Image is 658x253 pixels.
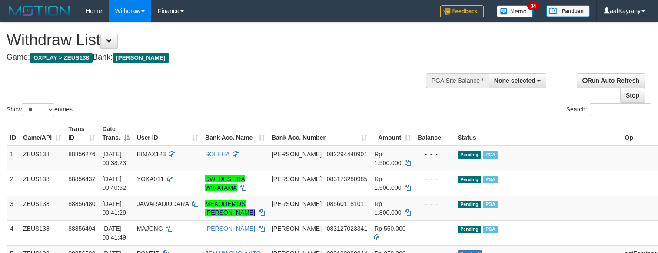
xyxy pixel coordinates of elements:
td: 1 [7,146,20,171]
a: SOLEHA [205,151,229,158]
th: Bank Acc. Name: activate to sort column ascending [202,121,268,146]
img: Feedback.jpg [440,5,484,17]
h1: Withdraw List [7,31,430,49]
span: Copy 083127023341 to clipboard [327,225,367,232]
div: - - - [418,199,451,208]
th: Bank Acc. Number: activate to sort column ascending [268,121,371,146]
span: [DATE] 00:38:23 [102,151,126,166]
th: Amount: activate to sort column ascending [371,121,414,146]
a: DWI DESTIRA WIRATAMA [205,175,245,191]
span: Marked by aafkaynarin [483,226,498,233]
th: Balance [414,121,454,146]
div: - - - [418,175,451,183]
a: Run Auto-Refresh [577,73,645,88]
td: 2 [7,171,20,196]
a: Stop [620,88,645,103]
span: 88856437 [68,175,95,182]
td: ZEUS138 [20,146,65,171]
label: Search: [566,103,651,116]
span: Pending [458,176,481,183]
span: 88856480 [68,200,95,207]
td: ZEUS138 [20,220,65,245]
span: [PERSON_NAME] [272,200,322,207]
th: Game/API: activate to sort column ascending [20,121,65,146]
span: YOKA011 [137,175,164,182]
span: MAJONG [137,225,163,232]
span: [PERSON_NAME] [272,175,322,182]
th: Trans ID: activate to sort column ascending [65,121,99,146]
a: MEKODEMOS [PERSON_NAME] [205,200,255,216]
label: Show entries [7,103,73,116]
span: BIMAX123 [137,151,166,158]
span: Rp 1.800.000 [374,200,401,216]
th: ID [7,121,20,146]
span: [PERSON_NAME] [272,151,322,158]
input: Search: [590,103,651,116]
span: Copy 082294440901 to clipboard [327,151,367,158]
span: [PERSON_NAME] [272,225,322,232]
span: Pending [458,226,481,233]
span: Marked by aafkaynarin [483,151,498,159]
span: None selected [494,77,535,84]
img: panduan.png [546,5,590,17]
span: JAWARADIUDARA [137,200,189,207]
span: OXPLAY > ZEUS138 [30,53,93,63]
span: [DATE] 00:41:49 [102,225,126,241]
th: Date Trans.: activate to sort column descending [99,121,133,146]
td: 4 [7,220,20,245]
span: 88856276 [68,151,95,158]
td: 3 [7,196,20,220]
img: MOTION_logo.png [7,4,73,17]
th: Status [454,121,621,146]
span: 34 [527,2,539,10]
span: Copy 083173280985 to clipboard [327,175,367,182]
th: User ID: activate to sort column ascending [133,121,202,146]
button: None selected [489,73,546,88]
span: Copy 085601181011 to clipboard [327,200,367,207]
td: ZEUS138 [20,171,65,196]
span: Rp 1.500.000 [374,175,401,191]
h4: Game: Bank: [7,53,430,62]
div: - - - [418,150,451,159]
td: ZEUS138 [20,196,65,220]
span: Marked by aafkaynarin [483,201,498,208]
img: Button%20Memo.svg [497,5,533,17]
span: Rp 550.000 [374,225,405,232]
span: Marked by aafkaynarin [483,176,498,183]
span: 88856494 [68,225,95,232]
span: Pending [458,201,481,208]
select: Showentries [22,103,54,116]
span: Pending [458,151,481,159]
span: Rp 1.500.000 [374,151,401,166]
div: - - - [418,224,451,233]
span: [PERSON_NAME] [113,53,169,63]
a: [PERSON_NAME] [205,225,255,232]
span: [DATE] 00:41:29 [102,200,126,216]
div: PGA Site Balance / [426,73,489,88]
span: [DATE] 00:40:52 [102,175,126,191]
